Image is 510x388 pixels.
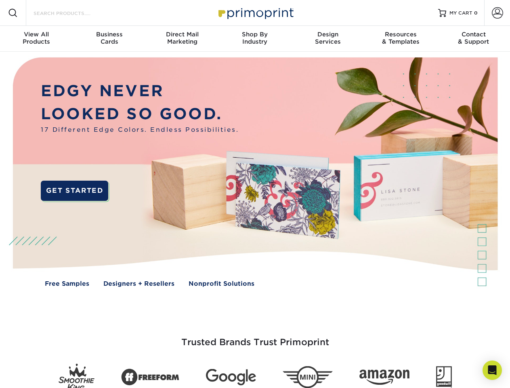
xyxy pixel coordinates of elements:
span: Contact [437,31,510,38]
a: DesignServices [292,26,364,52]
span: 17 Different Edge Colors. Endless Possibilities. [41,125,239,135]
a: Designers + Resellers [103,279,174,289]
h3: Trusted Brands Trust Primoprint [19,318,491,357]
p: LOOKED SO GOOD. [41,103,239,126]
img: Primoprint [215,4,296,21]
a: Resources& Templates [364,26,437,52]
span: Design [292,31,364,38]
span: Business [73,31,145,38]
div: Industry [218,31,291,45]
p: EDGY NEVER [41,80,239,103]
img: Google [206,369,256,386]
img: Amazon [359,370,409,385]
a: Free Samples [45,279,89,289]
img: Goodwill [436,366,452,388]
div: Open Intercom Messenger [483,361,502,380]
div: & Templates [364,31,437,45]
input: SEARCH PRODUCTS..... [33,8,111,18]
div: Services [292,31,364,45]
a: Contact& Support [437,26,510,52]
span: 0 [474,10,478,16]
a: GET STARTED [41,181,108,201]
div: Marketing [146,31,218,45]
span: Shop By [218,31,291,38]
a: Nonprofit Solutions [189,279,254,289]
span: MY CART [449,10,472,17]
div: Cards [73,31,145,45]
span: Resources [364,31,437,38]
a: Direct MailMarketing [146,26,218,52]
div: & Support [437,31,510,45]
span: Direct Mail [146,31,218,38]
a: BusinessCards [73,26,145,52]
a: Shop ByIndustry [218,26,291,52]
